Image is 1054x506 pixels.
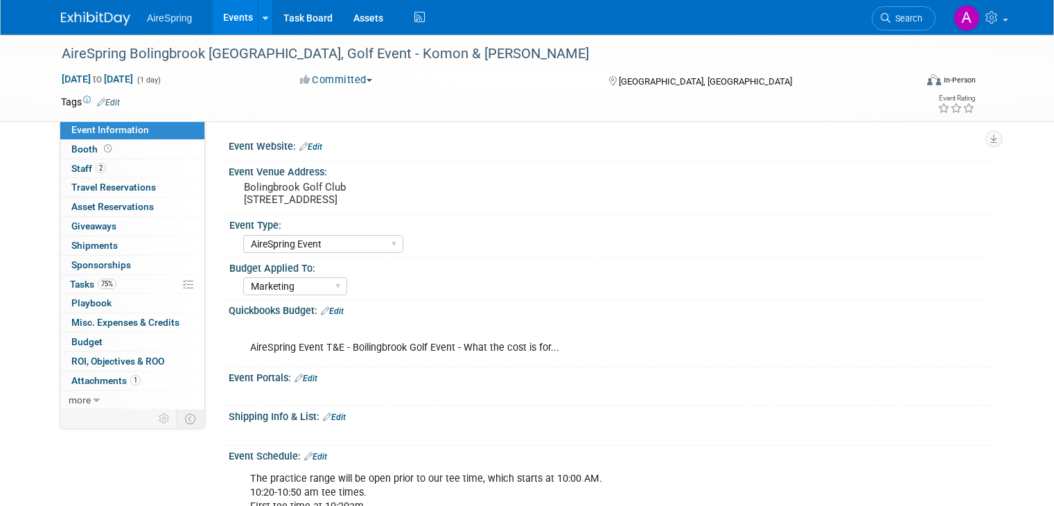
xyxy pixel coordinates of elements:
[299,142,322,152] a: Edit
[96,163,106,173] span: 2
[60,352,204,371] a: ROI, Objectives & ROO
[229,162,993,179] div: Event Venue Address:
[872,6,936,30] a: Search
[71,163,106,174] span: Staff
[60,372,204,390] a: Attachments1
[71,201,154,212] span: Asset Reservations
[71,124,149,135] span: Event Information
[57,42,898,67] div: AireSpring Bolingbrook [GEOGRAPHIC_DATA], Golf Event - Komon & [PERSON_NAME]
[71,143,114,155] span: Booth
[229,300,993,318] div: Quickbooks Budget:
[70,279,116,290] span: Tasks
[71,297,112,308] span: Playbook
[71,336,103,347] span: Budget
[71,375,141,386] span: Attachments
[60,159,204,178] a: Staff2
[229,406,993,424] div: Shipping Info & List:
[60,121,204,139] a: Event Information
[229,258,987,275] div: Budget Applied To:
[71,259,131,270] span: Sponsorships
[60,294,204,313] a: Playbook
[295,374,317,383] a: Edit
[60,236,204,255] a: Shipments
[60,178,204,197] a: Travel Reservations
[244,181,532,206] pre: Bolingbrook Golf Club [STREET_ADDRESS]
[71,182,156,193] span: Travel Reservations
[890,13,922,24] span: Search
[69,394,91,405] span: more
[927,74,941,85] img: Format-Inperson.png
[177,410,205,428] td: Toggle Event Tabs
[136,76,161,85] span: (1 day)
[61,12,130,26] img: ExhibitDay
[229,367,993,385] div: Event Portals:
[91,73,104,85] span: to
[60,313,204,332] a: Misc. Expenses & Credits
[60,140,204,159] a: Booth
[304,452,327,462] a: Edit
[71,220,116,232] span: Giveaways
[71,240,118,251] span: Shipments
[954,5,980,31] img: Angie Handal
[61,73,134,85] span: [DATE] [DATE]
[295,73,378,87] button: Committed
[61,95,120,109] td: Tags
[229,446,993,464] div: Event Schedule:
[938,95,975,102] div: Event Rating
[98,279,116,289] span: 75%
[71,317,179,328] span: Misc. Expenses & Credits
[323,412,346,422] a: Edit
[147,12,192,24] span: AireSpring
[60,256,204,274] a: Sponsorships
[130,375,141,385] span: 1
[943,75,976,85] div: In-Person
[71,356,164,367] span: ROI, Objectives & ROO
[60,198,204,216] a: Asset Reservations
[152,410,177,428] td: Personalize Event Tab Strip
[60,391,204,410] a: more
[97,98,120,107] a: Edit
[229,136,993,154] div: Event Website:
[841,72,976,93] div: Event Format
[60,275,204,294] a: Tasks75%
[240,320,845,362] div: AireSpring Event T&E - Boilingbrook Golf Event - What the cost is for...
[60,333,204,351] a: Budget
[619,76,792,87] span: [GEOGRAPHIC_DATA], [GEOGRAPHIC_DATA]
[321,306,344,316] a: Edit
[60,217,204,236] a: Giveaways
[101,143,114,154] span: Booth not reserved yet
[229,215,987,232] div: Event Type:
